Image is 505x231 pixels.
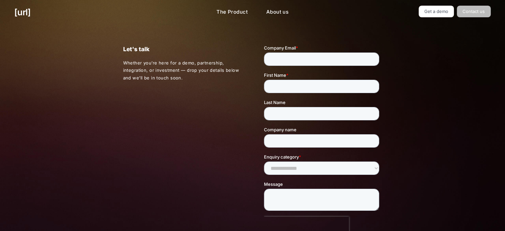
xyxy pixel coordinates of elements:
[419,6,454,17] a: Get a demo
[123,45,241,54] p: Let's talk
[261,6,294,19] a: About us
[14,6,31,19] a: [URL]
[211,6,253,19] a: The Product
[123,59,241,82] p: Whether you’re here for a demo, partnership, integration, or investment — drop your details below...
[457,6,491,17] a: Contact us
